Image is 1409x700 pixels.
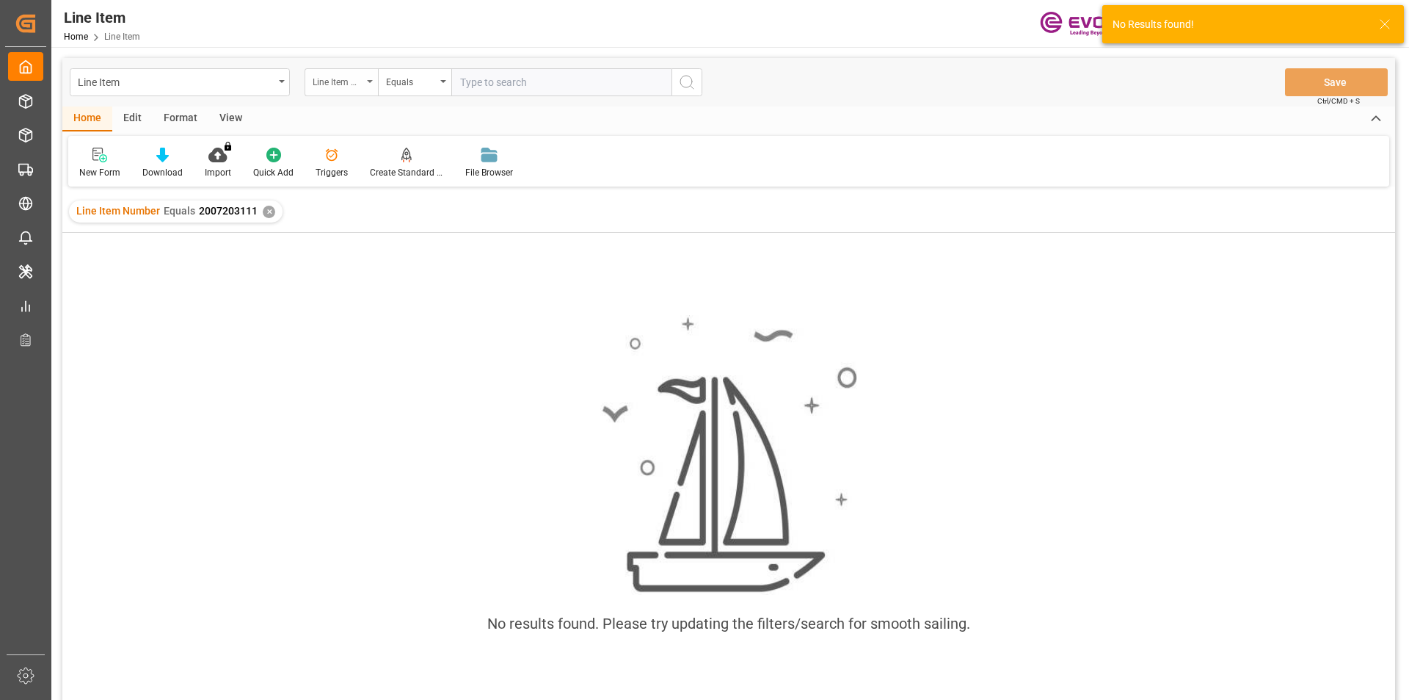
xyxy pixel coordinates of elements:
[1285,68,1388,96] button: Save
[70,68,290,96] button: open menu
[313,72,363,89] div: Line Item Number
[263,206,275,218] div: ✕
[305,68,378,96] button: open menu
[153,107,208,131] div: Format
[253,166,294,179] div: Quick Add
[465,166,513,179] div: File Browser
[316,166,348,179] div: Triggers
[78,72,274,90] div: Line Item
[112,107,153,131] div: Edit
[1040,11,1135,37] img: Evonik-brand-mark-Deep-Purple-RGB.jpeg_1700498283.jpeg
[378,68,451,96] button: open menu
[142,166,183,179] div: Download
[62,107,112,131] div: Home
[1113,17,1365,32] div: No Results found!
[199,205,258,217] span: 2007203111
[76,205,160,217] span: Line Item Number
[208,107,253,131] div: View
[164,205,195,217] span: Equals
[79,166,120,179] div: New Form
[64,7,140,29] div: Line Item
[451,68,671,96] input: Type to search
[370,166,443,179] div: Create Standard Shipment
[600,315,857,595] img: smooth_sailing.jpeg
[1317,95,1360,107] span: Ctrl/CMD + S
[671,68,702,96] button: search button
[64,32,88,42] a: Home
[487,613,970,635] div: No results found. Please try updating the filters/search for smooth sailing.
[386,72,436,89] div: Equals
